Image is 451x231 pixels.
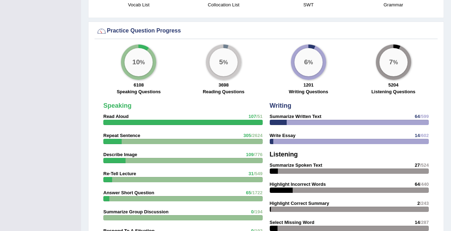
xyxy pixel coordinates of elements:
[254,152,262,157] span: /776
[270,220,315,225] strong: Select Missing Word
[415,114,420,119] span: 64
[103,171,136,176] strong: Re-Tell Lecture
[420,201,429,206] span: /243
[103,152,137,157] strong: Describe Image
[415,182,420,187] span: 64
[304,58,308,66] big: 6
[243,133,251,138] span: 305
[103,133,140,138] strong: Repeat Sentence
[124,48,153,76] div: %
[270,133,295,138] strong: Write Essay
[134,82,144,88] strong: 6108
[415,133,420,138] span: 14
[256,114,262,119] span: /51
[270,102,292,109] strong: Writing
[415,220,420,225] span: 14
[294,48,323,76] div: %
[417,201,420,206] span: 2
[103,190,154,195] strong: Answer Short Question
[249,114,256,119] span: 107
[379,48,408,76] div: %
[270,1,348,8] h4: SWT
[251,190,263,195] span: /1722
[219,82,229,88] strong: 3698
[133,58,140,66] big: 10
[270,114,322,119] strong: Summarize Written Text
[270,151,298,158] strong: Listening
[117,88,161,95] label: Speaking Questions
[389,58,393,66] big: 7
[420,114,429,119] span: /599
[420,162,429,168] span: /524
[270,201,329,206] strong: Highlight Correct Summary
[103,114,129,119] strong: Read Aloud
[246,190,251,195] span: 65
[100,1,178,8] h4: Vocab List
[251,133,263,138] span: /2624
[254,209,262,214] span: /194
[303,82,313,88] strong: 1201
[219,58,223,66] big: 5
[420,133,429,138] span: /602
[209,48,238,76] div: %
[270,162,322,168] strong: Summarize Spoken Text
[354,1,432,8] h4: Grammar
[420,220,429,225] span: /287
[289,88,328,95] label: Writing Questions
[246,152,254,157] span: 109
[249,171,254,176] span: 31
[251,209,254,214] span: 0
[203,88,244,95] label: Reading Questions
[388,82,398,88] strong: 5204
[96,26,436,36] div: Practice Question Progress
[415,162,420,168] span: 27
[420,182,429,187] span: /440
[270,182,326,187] strong: Highlight Incorrect Words
[103,209,169,214] strong: Summarize Group Discussion
[185,1,263,8] h4: Collocation List
[103,102,132,109] strong: Speaking
[254,171,262,176] span: /549
[371,88,415,95] label: Listening Questions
